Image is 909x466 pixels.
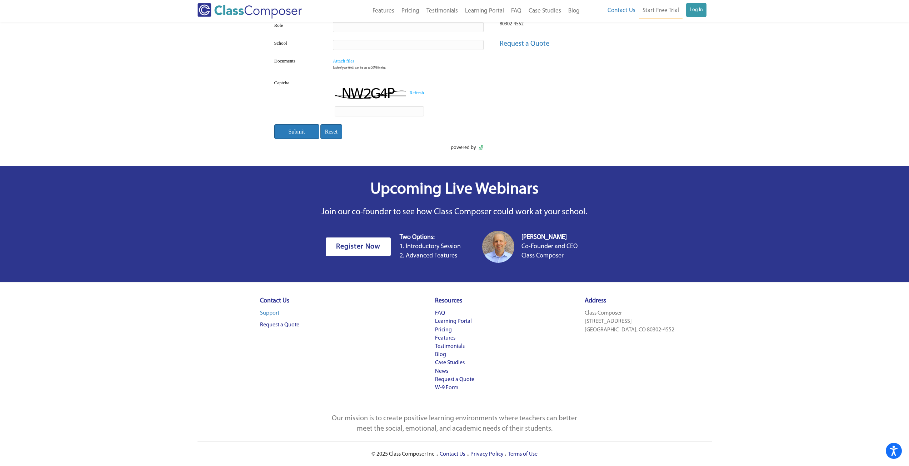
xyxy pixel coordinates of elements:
h3: Upcoming Live Webinars [217,180,692,199]
a: Request a Quote [435,377,474,382]
h4: Contact Us [260,297,299,306]
img: Class Composer [198,3,302,19]
a: Learning Portal [461,3,508,19]
td: Role [273,18,324,36]
a: Blog [565,3,583,19]
a: Pricing [435,327,452,333]
nav: Header Menu [331,3,583,19]
a: Case Studies [525,3,565,19]
a: FAQ [508,3,525,19]
a: Start Free Trial [639,3,683,19]
img: portalLogo.de847024ebc0131731a3.png [478,145,484,151]
img: showcaptcha [335,80,406,106]
h4: Resources [435,297,474,306]
span: Register Now [336,243,380,250]
a: FAQ [435,310,445,316]
input: Reset [320,124,343,139]
input: Submit [274,124,319,139]
p: 1. Introductory Session 2. Advanced Features [400,233,461,261]
p: Our mission is to create positive learning environments where teachers can better meet the social... [330,414,580,434]
a: Features [435,335,455,341]
span: Co-Founder and CEO [521,244,578,250]
a: Refresh [410,90,424,95]
td: Documents [273,54,324,76]
a: Request a Quote [260,322,299,328]
a: Request a Quote [500,40,549,47]
span: Each of your file(s) can be up to 20MB in size. [333,66,386,70]
span: Class Composer [521,253,564,259]
a: W-9 Form [435,385,458,391]
td: School [273,36,324,54]
span: Join our co-founder to see how Class Composer could work at your school. [321,208,587,216]
td: Captcha [273,76,326,120]
a: Contact Us [604,3,639,19]
a: Support [260,310,279,316]
a: Case Studies [435,360,465,366]
a: Contact Us [440,451,465,457]
a: Register Now [326,237,391,256]
a: Privacy Policy [470,451,504,457]
h4: Address [585,297,674,306]
a: Blog [435,352,446,357]
img: screen shot 2018 10 08 at 11.06.05 am [482,231,514,263]
span: . [436,450,438,457]
a: News [435,369,448,374]
a: Features [369,3,398,19]
span: . [467,450,469,457]
a: Pricing [398,3,423,19]
b: [PERSON_NAME] [521,234,567,241]
b: Two Options: [400,234,435,241]
a: Testimonials [435,344,465,349]
span: . [505,450,506,457]
a: Testimonials [423,3,461,19]
a: Log In [686,3,706,17]
p: Class Composer [STREET_ADDRESS] [GEOGRAPHIC_DATA], CO 80302-4552 [585,309,674,334]
span: powered by [451,144,476,151]
nav: Header Menu [583,3,706,19]
a: Terms of Use [508,451,538,457]
a: Learning Portal [435,319,472,324]
span: © 2025 Class Composer Inc [371,451,434,457]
